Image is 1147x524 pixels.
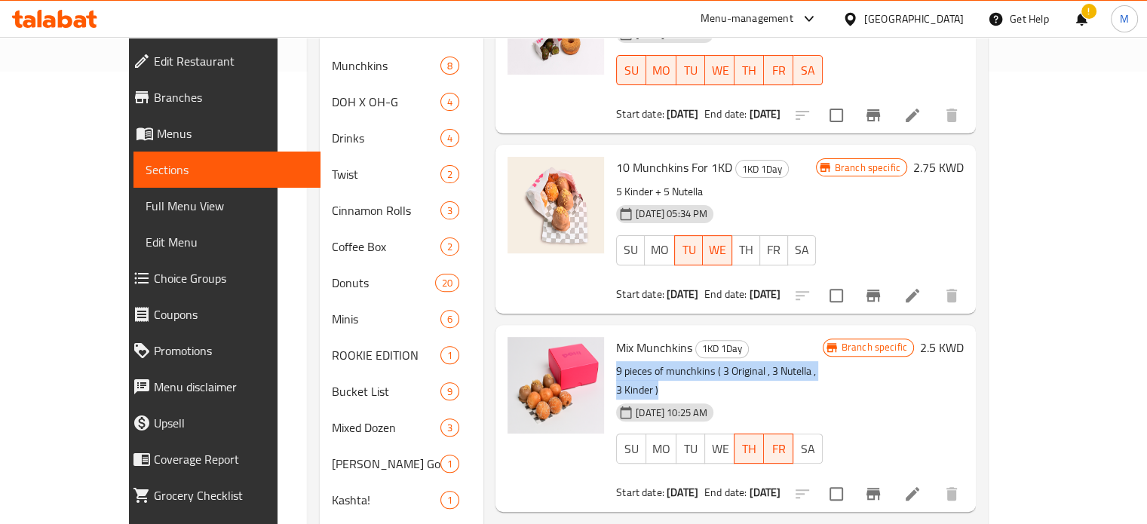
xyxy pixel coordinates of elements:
span: Branches [154,88,308,106]
div: items [440,491,459,509]
span: End date: [704,284,747,304]
div: items [440,382,459,400]
button: FR [759,235,788,265]
span: SU [623,60,640,81]
span: Munchkins [332,57,440,75]
button: WE [703,235,732,265]
span: 1 [441,493,458,507]
a: Edit menu item [903,287,922,305]
span: SA [799,60,817,81]
span: 2 [441,167,458,182]
button: delete [934,476,970,512]
h6: 2.5 KWD [920,337,964,358]
span: MO [651,239,669,261]
div: DOH X OH-G4 [320,84,484,120]
div: 1KD 1Day [735,160,789,178]
span: Start date: [616,104,664,124]
span: SU [623,239,639,261]
div: ROOKIE EDITION1 [320,337,484,373]
button: TU [676,434,706,464]
span: [DATE] 10:25 AM [630,406,713,420]
span: SU [623,438,640,460]
div: Coffee Box2 [320,228,484,265]
span: ROOKIE EDITION [332,346,440,364]
button: SU [616,235,645,265]
div: DOH X OH-G [332,93,440,111]
a: Coverage Report [121,441,320,477]
div: items [440,310,459,328]
span: Menus [157,124,308,142]
a: Full Menu View [133,188,320,224]
button: SA [793,434,823,464]
b: [DATE] [749,104,781,124]
b: [DATE] [749,483,781,502]
span: FR [770,438,787,460]
div: items [435,274,459,292]
span: Select to update [820,100,852,131]
span: End date: [704,483,747,502]
span: MO [652,60,670,81]
div: Cinnamon Rolls [332,201,440,219]
span: Minis [332,310,440,328]
a: Upsell [121,405,320,441]
div: items [440,129,459,147]
a: Edit Menu [133,224,320,260]
div: items [440,237,459,256]
span: Choice Groups [154,269,308,287]
span: FR [766,239,782,261]
button: WE [704,434,735,464]
div: Munchkins8 [320,47,484,84]
span: Start date: [616,483,664,502]
span: Twist [332,165,440,183]
span: Menu disclaimer [154,378,308,396]
div: items [440,455,459,473]
span: Branch specific [836,340,913,354]
span: 1 [441,348,458,363]
span: [DATE] 05:34 PM [630,207,713,221]
div: Drinks [332,129,440,147]
a: Menu disclaimer [121,369,320,405]
a: Grocery Checklist [121,477,320,513]
p: 9 pieces of munchkins ( 3 Original , 3 Nutella , 3 Kinder ) [616,362,822,400]
b: [DATE] [749,284,781,304]
span: 20 [436,276,458,290]
span: SA [794,239,810,261]
img: Mix Munchkins [508,337,604,434]
span: Coffee Box [332,237,440,256]
button: SU [616,55,646,85]
span: End date: [704,104,747,124]
a: Promotions [121,332,320,369]
h6: 2.75 KWD [913,157,964,178]
div: Kashta! [332,491,440,509]
a: Sections [133,152,320,188]
div: items [440,165,459,183]
span: Select to update [820,280,852,311]
span: 8 [441,59,458,73]
span: M [1120,11,1129,27]
span: Edit Restaurant [154,52,308,70]
span: TH [741,438,758,460]
button: FR [764,55,793,85]
div: Mixed Dozen3 [320,409,484,446]
span: Donuts [332,274,435,292]
span: TU [682,438,700,460]
span: 4 [441,95,458,109]
span: 6 [441,312,458,326]
button: SA [787,235,816,265]
div: items [440,418,459,437]
span: 1KD 1Day [696,340,748,357]
a: Menus [121,115,320,152]
div: Menu-management [701,10,793,28]
div: Cinnamon Rolls3 [320,192,484,228]
div: items [440,57,459,75]
button: MO [646,434,676,464]
b: [DATE] [667,483,698,502]
span: WE [711,438,728,460]
span: FR [770,60,787,81]
b: [DATE] [667,284,698,304]
button: TU [676,55,706,85]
